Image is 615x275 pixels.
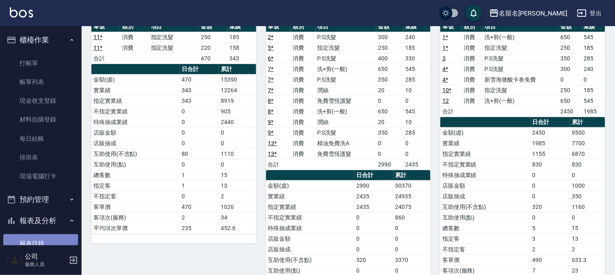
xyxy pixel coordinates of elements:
td: 指定客 [440,233,531,244]
img: Person [7,252,23,268]
td: 10 [404,117,431,127]
td: 店販抽成 [91,138,180,149]
td: 互助使用(點) [440,212,531,223]
td: 545 [582,95,605,106]
td: 490 [531,255,570,265]
td: 545 [582,32,605,42]
td: 消費 [462,64,483,74]
td: 0 [376,95,404,106]
p: 服務人員 [25,261,67,268]
td: 不指定實業績 [266,212,355,223]
td: 指定實業績 [266,202,355,212]
td: 1110 [219,149,256,159]
td: 金額(虛) [91,74,180,85]
td: 860 [393,212,431,223]
table: a dense table [266,22,431,170]
td: 250 [199,32,227,42]
td: 新雪海微酸卡卷免費 [483,74,558,85]
td: 客單價 [91,202,180,212]
td: 1985 [531,138,570,149]
td: 精油免費洗A [315,138,376,149]
td: P.S洗髮 [315,127,376,138]
td: 金額(虛) [440,127,531,138]
table: a dense table [91,64,256,234]
td: 0 [354,212,393,223]
th: 金額 [559,22,582,32]
td: 0 [376,149,404,159]
td: 20 [376,85,404,95]
td: 消費 [291,138,315,149]
td: 185 [582,42,605,53]
td: 0 [531,170,570,180]
td: 350 [559,53,582,64]
td: 總客數 [440,223,531,233]
a: 材料自購登錄 [3,110,78,129]
th: 業績 [582,22,605,32]
td: 2 [531,244,570,255]
td: 13 [219,180,256,191]
td: 免費雪恆護髮 [315,149,376,159]
td: 指定客 [91,180,180,191]
td: 0 [354,223,393,233]
td: 0 [393,223,431,233]
td: 20 [376,117,404,127]
td: 指定洗髮 [483,42,558,53]
td: 470 [180,74,219,85]
td: 350 [376,127,404,138]
td: 消費 [462,85,483,95]
td: 80 [180,149,219,159]
th: 金額 [376,22,404,32]
td: 15 [219,170,256,180]
td: 店販金額 [440,180,531,191]
td: 消費 [291,117,315,127]
td: 1985 [582,106,605,117]
td: 158 [227,42,256,53]
td: 0 [570,212,605,223]
td: 消費 [291,127,315,138]
td: 0 [404,149,431,159]
th: 單號 [440,22,462,32]
td: 2 [219,191,256,202]
td: 0 [531,191,570,202]
td: 店販抽成 [266,244,355,255]
td: 30370 [393,180,431,191]
th: 業績 [404,22,431,32]
td: P.S洗髮 [315,32,376,42]
td: 店販金額 [91,127,180,138]
td: 互助使用(不含點) [440,202,531,212]
td: 客單價 [440,255,531,265]
td: 0 [180,127,219,138]
td: P.S洗髮 [315,74,376,85]
td: 實業績 [440,138,531,149]
td: 250 [376,42,404,53]
td: 1160 [570,202,605,212]
td: 平均項次單價 [91,223,180,233]
td: 潤絲 [315,117,376,127]
td: 2435 [354,191,393,202]
th: 項目 [149,22,199,32]
td: 34 [219,212,256,223]
td: 9500 [570,127,605,138]
td: 13 [570,233,605,244]
td: 0 [354,233,393,244]
td: 客項次(服務) [91,212,180,223]
td: 0 [531,212,570,223]
td: 320 [531,202,570,212]
td: 470 [199,53,227,64]
td: 250 [559,85,582,95]
a: 每日結帳 [3,129,78,148]
th: 業績 [227,22,256,32]
td: 285 [404,127,431,138]
td: 343 [227,53,256,64]
td: 洗+剪(一般) [483,32,558,42]
td: 消費 [291,106,315,117]
td: 指定洗髮 [483,85,558,95]
td: 1 [180,170,219,180]
a: 排班表 [3,148,78,167]
td: 650 [376,106,404,117]
td: 消費 [291,32,315,42]
td: 互助使用(點) [91,159,180,170]
td: 店販金額 [266,233,355,244]
td: 不指定實業績 [440,159,531,170]
td: 消費 [291,53,315,64]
